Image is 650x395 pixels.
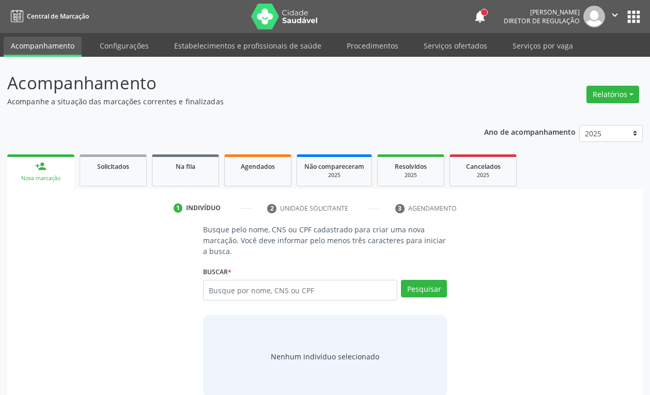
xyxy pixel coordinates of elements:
[505,37,580,55] a: Serviços por vaga
[35,161,47,172] div: person_add
[174,203,183,213] div: 1
[466,162,501,171] span: Cancelados
[203,264,231,280] label: Buscar
[339,37,406,55] a: Procedimentos
[385,171,437,179] div: 2025
[457,171,509,179] div: 2025
[7,70,452,96] p: Acompanhamento
[176,162,195,171] span: Na fila
[4,37,82,57] a: Acompanhamento
[605,6,625,27] button: 
[203,224,447,257] p: Busque pelo nome, CNS ou CPF cadastrado para criar uma nova marcação. Você deve informar pelo men...
[304,171,364,179] div: 2025
[304,162,364,171] span: Não compareceram
[97,162,129,171] span: Solicitados
[271,351,379,362] div: Nenhum indivíduo selecionado
[241,162,275,171] span: Agendados
[609,9,621,21] i: 
[416,37,494,55] a: Serviços ofertados
[484,125,576,138] p: Ano de acompanhamento
[583,6,605,27] img: img
[14,175,67,182] div: Nova marcação
[473,9,487,24] button: notifications
[504,17,580,25] span: Diretor de regulação
[27,12,89,21] span: Central de Marcação
[586,86,639,103] button: Relatórios
[625,8,643,26] button: apps
[186,203,221,213] div: Indivíduo
[401,280,447,297] button: Pesquisar
[395,162,427,171] span: Resolvidos
[167,37,329,55] a: Estabelecimentos e profissionais de saúde
[92,37,156,55] a: Configurações
[7,8,89,25] a: Central de Marcação
[7,96,452,107] p: Acompanhe a situação das marcações correntes e finalizadas
[203,280,398,301] input: Busque por nome, CNS ou CPF
[504,8,580,17] div: [PERSON_NAME]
